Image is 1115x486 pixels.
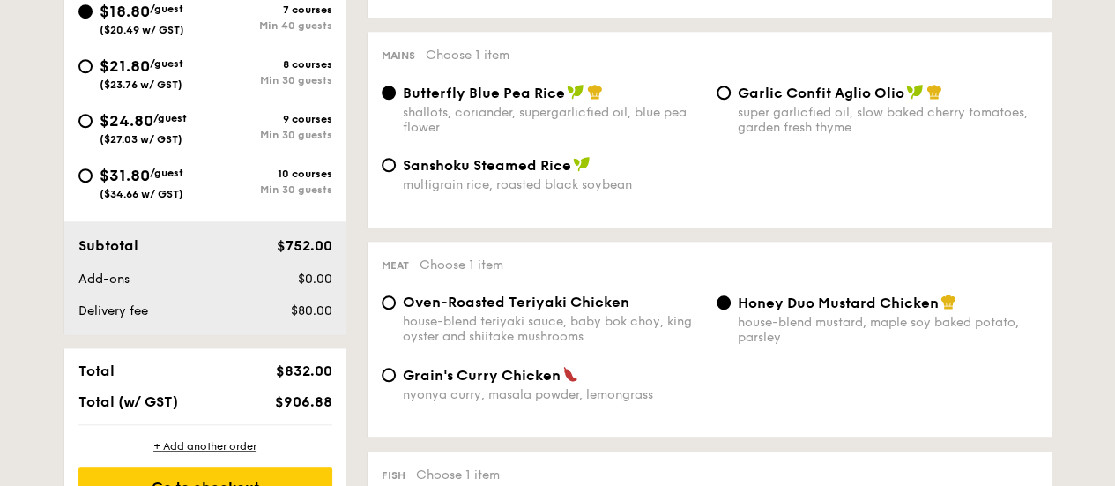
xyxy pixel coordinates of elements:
div: Min 40 guests [205,19,332,32]
span: Choose 1 item [426,48,509,63]
span: $80.00 [290,303,331,318]
img: icon-chef-hat.a58ddaea.svg [940,294,956,310]
span: $24.80 [100,111,153,131]
span: $21.80 [100,56,150,76]
span: Sanshoku Steamed Rice [403,157,571,174]
img: icon-spicy.37a8142b.svg [562,366,578,382]
span: $0.00 [297,272,331,287]
span: $18.80 [100,2,150,21]
div: + Add another order [78,439,332,453]
span: Mains [382,49,415,62]
span: Grain's Curry Chicken [403,367,561,384]
span: $832.00 [275,363,331,379]
input: $31.80/guest($34.66 w/ GST)10 coursesMin 30 guests [78,168,93,183]
span: Choose 1 item [420,258,503,273]
span: ($34.66 w/ GST) [100,188,183,200]
div: 9 courses [205,113,332,125]
span: Garlic Confit Aglio Olio [738,85,904,101]
span: /guest [150,3,183,15]
span: Oven-Roasted Teriyaki Chicken [403,294,629,310]
input: Grain's Curry Chickennyonya curry, masala powder, lemongrass [382,368,396,382]
span: ($27.03 w/ GST) [100,133,182,146]
span: /guest [153,112,187,124]
div: Min 30 guests [205,129,332,141]
div: 8 courses [205,58,332,71]
img: icon-vegan.f8ff3823.svg [567,84,584,100]
input: $24.80/guest($27.03 w/ GST)9 coursesMin 30 guests [78,114,93,128]
span: Delivery fee [78,303,148,318]
div: 10 courses [205,168,332,180]
span: Choose 1 item [416,467,500,482]
span: Honey Duo Mustard Chicken [738,295,939,311]
img: icon-chef-hat.a58ddaea.svg [587,84,603,100]
input: Sanshoku Steamed Ricemultigrain rice, roasted black soybean [382,158,396,172]
span: Meat [382,259,409,272]
span: Subtotal [78,237,138,254]
span: /guest [150,57,183,70]
input: Garlic Confit Aglio Oliosuper garlicfied oil, slow baked cherry tomatoes, garden fresh thyme [717,86,731,100]
span: Add-ons [78,272,130,287]
span: ($20.49 w/ GST) [100,24,184,36]
span: Butterfly Blue Pea Rice [403,85,565,101]
span: Fish [382,469,405,482]
input: Oven-Roasted Teriyaki Chickenhouse-blend teriyaki sauce, baby bok choy, king oyster and shiitake ... [382,295,396,310]
input: $18.80/guest($20.49 w/ GST)7 coursesMin 40 guests [78,4,93,19]
span: Total (w/ GST) [78,393,178,410]
span: $906.88 [274,393,331,410]
span: $31.80 [100,166,150,185]
div: Min 30 guests [205,74,332,86]
span: Total [78,363,115,379]
div: shallots, coriander, supergarlicfied oil, blue pea flower [403,105,702,135]
div: super garlicfied oil, slow baked cherry tomatoes, garden fresh thyme [738,105,1037,135]
img: icon-vegan.f8ff3823.svg [906,84,924,100]
div: house-blend teriyaki sauce, baby bok choy, king oyster and shiitake mushrooms [403,314,702,344]
div: house-blend mustard, maple soy baked potato, parsley [738,315,1037,345]
div: multigrain rice, roasted black soybean [403,177,702,192]
span: ($23.76 w/ GST) [100,79,182,91]
input: Honey Duo Mustard Chickenhouse-blend mustard, maple soy baked potato, parsley [717,295,731,310]
div: nyonya curry, masala powder, lemongrass [403,387,702,402]
span: /guest [150,167,183,179]
div: Min 30 guests [205,183,332,196]
input: $21.80/guest($23.76 w/ GST)8 coursesMin 30 guests [78,59,93,73]
img: icon-chef-hat.a58ddaea.svg [926,84,942,100]
input: Butterfly Blue Pea Riceshallots, coriander, supergarlicfied oil, blue pea flower [382,86,396,100]
span: $752.00 [276,237,331,254]
img: icon-vegan.f8ff3823.svg [573,156,591,172]
div: 7 courses [205,4,332,16]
